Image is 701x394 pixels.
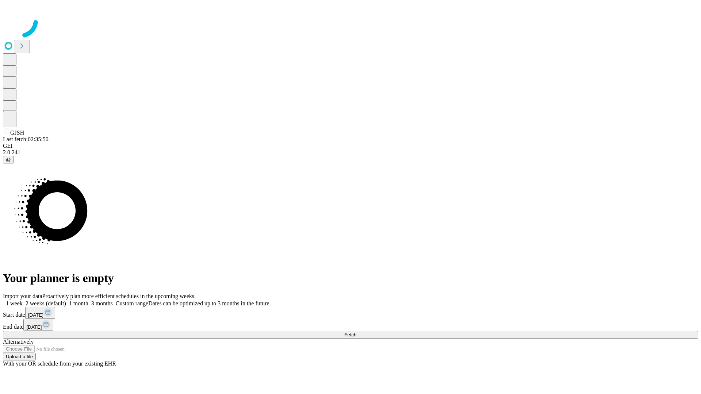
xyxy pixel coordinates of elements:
[3,293,42,299] span: Import your data
[69,300,88,306] span: 1 month
[344,332,356,337] span: Fetch
[148,300,271,306] span: Dates can be optimized up to 3 months in the future.
[42,293,196,299] span: Proactively plan more efficient schedules in the upcoming weeks.
[3,149,698,156] div: 2.0.241
[91,300,113,306] span: 3 months
[3,353,36,360] button: Upload a file
[6,300,23,306] span: 1 week
[3,319,698,331] div: End date
[6,157,11,162] span: @
[23,319,53,331] button: [DATE]
[3,143,698,149] div: GEI
[3,156,14,163] button: @
[3,271,698,285] h1: Your planner is empty
[3,360,116,367] span: With your OR schedule from your existing EHR
[3,136,49,142] span: Last fetch: 02:35:50
[28,312,43,318] span: [DATE]
[10,130,24,136] span: GJSH
[3,307,698,319] div: Start date
[3,339,34,345] span: Alternatively
[3,331,698,339] button: Fetch
[26,324,42,330] span: [DATE]
[25,307,55,319] button: [DATE]
[26,300,66,306] span: 2 weeks (default)
[116,300,148,306] span: Custom range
